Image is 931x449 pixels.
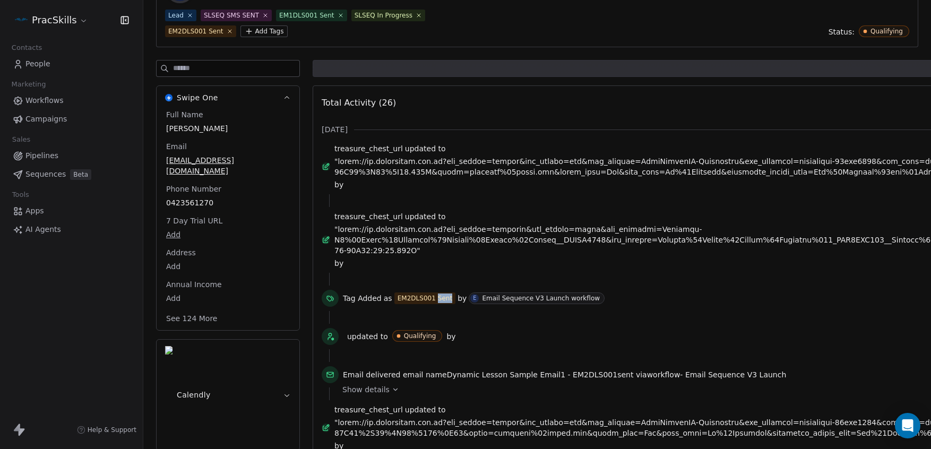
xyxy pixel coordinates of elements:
span: Apps [25,205,44,217]
button: See 124 More [160,309,223,328]
span: Dynamic Lesson Sample Email1 - EM2DLS001 [447,370,618,379]
span: Full Name [164,109,205,120]
span: Contacts [7,40,47,56]
span: Email delivered [343,370,400,379]
span: Add [166,261,290,272]
span: updated to [347,331,388,342]
span: as [384,293,392,304]
div: Open Intercom Messenger [895,413,920,438]
span: People [25,58,50,70]
div: Swipe OneSwipe One [157,109,299,330]
a: AI Agents [8,221,134,238]
div: SLSEQ SMS SENT [204,11,259,20]
span: [PERSON_NAME] [166,123,290,134]
span: [DATE] [322,124,348,135]
span: treasure_chest_url [334,143,403,154]
span: 7 Day Trial URL [164,215,225,226]
span: Tools [7,187,33,203]
div: SLSEQ In Progress [355,11,412,20]
span: Campaigns [25,114,67,125]
span: Email Sequence V3 Launch [685,370,786,379]
a: Pipelines [8,147,134,165]
span: Add [166,229,290,240]
span: Total Activity (26) [322,98,396,108]
span: Sequences [25,169,66,180]
img: Calendly [165,346,173,444]
span: by [334,179,343,190]
span: updated to [405,143,446,154]
span: PracSkills [32,13,77,27]
div: EM2DLS001 Sent [398,293,453,303]
span: Beta [70,169,91,180]
span: Status: [829,27,855,37]
span: Add [166,293,290,304]
span: updated to [405,211,446,222]
button: Add Tags [240,25,288,37]
span: Phone Number [164,184,223,194]
span: email name sent via workflow - [343,369,786,380]
span: by [458,293,467,304]
a: SequencesBeta [8,166,134,183]
a: Apps [8,202,134,220]
button: Swipe OneSwipe One [157,86,299,109]
span: by [446,331,455,342]
div: EM1DLS001 Sent [279,11,334,20]
a: Help & Support [77,426,136,434]
div: Qualifying [404,332,436,340]
a: Workflows [8,92,134,109]
span: Address [164,247,198,258]
span: Swipe One [177,92,218,103]
span: treasure_chest_url [334,404,403,415]
span: Email [164,141,189,152]
a: Campaigns [8,110,134,128]
span: Marketing [7,76,50,92]
span: Calendly [177,390,211,400]
div: E [473,294,476,303]
span: [EMAIL_ADDRESS][DOMAIN_NAME] [166,155,290,176]
span: Show details [342,384,390,395]
span: updated to [405,404,446,415]
span: Sales [7,132,35,148]
div: Lead [168,11,184,20]
span: Help & Support [88,426,136,434]
img: Swipe One [165,94,173,101]
div: EM2DLS001 Sent [168,27,223,36]
a: People [8,55,134,73]
span: 0423561270 [166,197,290,208]
div: Email Sequence V3 Launch workflow [482,295,600,302]
span: Workflows [25,95,64,106]
span: by [334,258,343,269]
span: Tag Added [343,293,382,304]
span: Annual Income [164,279,224,290]
button: PracSkills [13,11,90,29]
span: AI Agents [25,224,61,235]
span: treasure_chest_url [334,211,403,222]
div: Qualifying [870,28,903,35]
span: Pipelines [25,150,58,161]
img: PracSkills%20Email%20Display%20Picture.png [15,14,28,27]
